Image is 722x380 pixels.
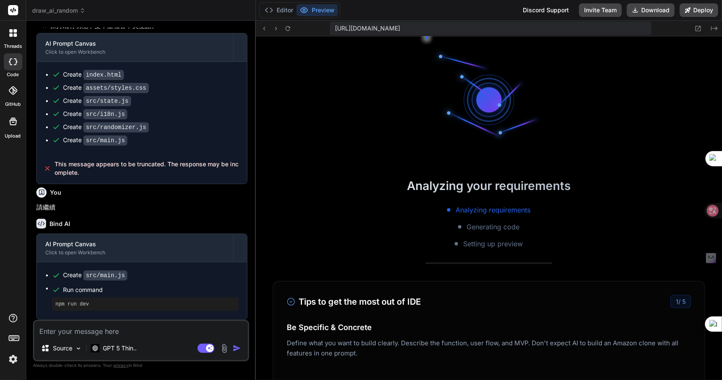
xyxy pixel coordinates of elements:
[7,71,19,78] label: code
[287,295,421,308] h3: Tips to get the most out of IDE
[113,363,129,368] span: privacy
[63,271,127,280] div: Create
[579,3,622,17] button: Invite Team
[37,33,233,61] button: AI Prompt CanvasClick to open Workbench
[49,220,70,228] h6: Bind AI
[467,222,519,232] span: Generating code
[55,301,235,308] pre: npm run dev
[45,240,225,248] div: AI Prompt Canvas
[670,295,691,308] div: /
[103,344,137,352] p: GPT 5 Thin..
[680,3,718,17] button: Deploy
[45,49,225,55] div: Click to open Workbench
[32,6,85,15] span: draw_ai_random
[53,344,72,352] p: Source
[33,361,249,369] p: Always double-check its answers. Your in Bind
[45,249,225,256] div: Click to open Workbench
[63,83,149,92] div: Create
[55,160,240,177] span: This message appears to be truncated. The response may be incomplete.
[91,344,99,352] img: GPT 5 Thinking High
[63,136,127,145] div: Create
[5,132,21,140] label: Upload
[627,3,675,17] button: Download
[63,123,149,132] div: Create
[83,70,124,80] code: index.html
[45,39,225,48] div: AI Prompt Canvas
[5,101,21,108] label: GitHub
[37,234,233,262] button: AI Prompt CanvasClick to open Workbench
[296,4,338,16] button: Preview
[4,43,22,50] label: threads
[75,345,82,352] img: Pick Models
[83,270,127,281] code: src/main.js
[463,239,523,249] span: Setting up preview
[220,344,229,353] img: attachment
[83,122,149,132] code: src/randomizer.js
[287,322,691,333] h4: Be Specific & Concrete
[682,298,686,305] span: 5
[63,110,127,118] div: Create
[63,286,239,294] span: Run command
[335,24,400,33] span: [URL][DOMAIN_NAME]
[456,205,530,215] span: Analyzing requirements
[63,96,131,105] div: Create
[6,352,20,366] img: settings
[83,109,127,119] code: src/i18n.js
[83,83,149,93] code: assets/styles.css
[63,70,124,79] div: Create
[83,96,131,106] code: src/state.js
[36,203,247,212] p: 請繼續
[83,135,127,146] code: src/main.js
[233,344,241,352] img: icon
[50,188,61,197] h6: You
[261,4,296,16] button: Editor
[676,298,678,305] span: 1
[256,177,722,195] h2: Analyzing your requirements
[518,3,574,17] div: Discord Support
